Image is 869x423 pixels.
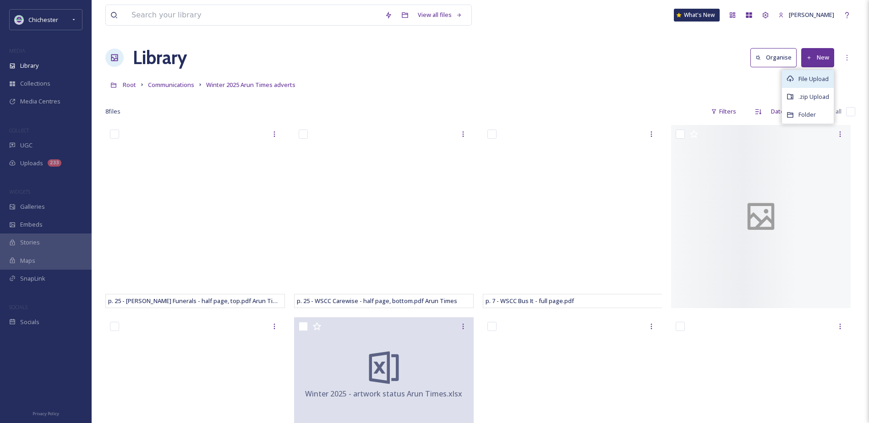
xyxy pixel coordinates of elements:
[148,79,194,90] a: Communications
[20,318,39,326] span: Socials
[750,48,797,67] button: Organise
[9,188,30,195] span: WIDGETS
[305,388,462,399] span: Winter 2025 - artwork status Arun Times.xlsx
[486,297,574,305] span: p. 7 - WSCC Bus It - full page.pdf
[801,48,834,67] button: New
[9,47,25,54] span: MEDIA
[123,81,136,89] span: Root
[127,5,380,25] input: Search your library
[33,411,59,417] span: Privacy Policy
[798,92,829,101] span: .zip Upload
[750,48,801,67] a: Organise
[413,6,467,24] a: View all files
[206,81,295,89] span: Winter 2025 Arun Times adverts
[9,304,27,310] span: SOCIALS
[20,220,43,229] span: Embeds
[20,159,43,168] span: Uploads
[20,256,35,265] span: Maps
[20,238,40,247] span: Stories
[789,11,834,19] span: [PERSON_NAME]
[674,9,720,22] a: What's New
[48,159,61,167] div: 233
[20,141,33,150] span: UGC
[20,61,38,70] span: Library
[706,103,741,120] div: Filters
[798,75,829,83] span: File Upload
[15,15,24,24] img: Logo_of_Chichester_District_Council.png
[297,297,457,305] span: p. 25 - WSCC Carewise - half page, bottom.pdf Arun Times
[123,79,136,90] a: Root
[108,297,284,305] span: p. 25 - [PERSON_NAME] Funerals - half page, top.pdf Arun Times
[105,107,120,116] span: 8 file s
[20,202,45,211] span: Galleries
[148,81,194,89] span: Communications
[798,110,816,119] span: Folder
[28,16,58,24] span: Chichester
[20,79,50,88] span: Collections
[206,79,295,90] a: Winter 2025 Arun Times adverts
[9,127,29,134] span: COLLECT
[133,44,187,71] a: Library
[20,97,60,106] span: Media Centres
[33,407,59,418] a: Privacy Policy
[766,103,813,120] div: Date Created
[774,6,839,24] a: [PERSON_NAME]
[20,274,45,283] span: SnapLink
